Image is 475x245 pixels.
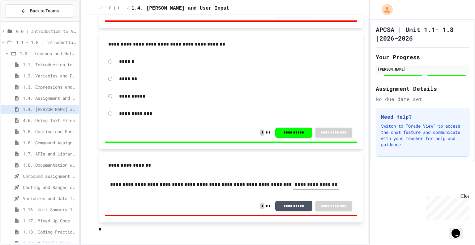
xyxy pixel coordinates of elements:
[30,8,59,14] span: Back to Teams
[105,6,124,11] span: 1.0 | Lessons and Notes
[131,5,229,12] span: 1.4. [PERSON_NAME] and User Input
[127,6,129,11] span: /
[23,139,76,146] span: 1.6. Compound Assignment Operators
[378,66,468,72] div: [PERSON_NAME]
[23,61,76,68] span: 1.1. Introduction to Algorithms, Programming, and Compilers
[23,229,76,235] span: 1.18. Coding Practice 1a (1.1-1.6)
[23,217,76,224] span: 1.17. Mixed Up Code Practice 1.1-1.6
[23,72,76,79] span: 1.2. Variables and Data Types
[375,2,394,17] div: My Account
[23,151,76,157] span: 1.7. APIs and Libraries
[376,25,469,42] h1: APCSA | Unit 1.1- 1.8 |2026-2026
[376,84,469,93] h2: Assignment Details
[376,53,469,61] h2: Your Progress
[381,123,464,148] p: Switch to "Grade View" to access the chat feature and communicate with your teacher for help and ...
[449,220,469,239] iframe: chat widget
[23,95,76,101] span: 1.4. Assignment and Input
[23,84,76,90] span: 1.3. Expressions and Output [New]
[23,106,76,112] span: 1.4. [PERSON_NAME] and User Input
[91,6,98,11] span: ...
[16,28,76,34] span: 0.0 | Introduction to APCSA
[20,50,76,57] span: 1.0 | Lessons and Notes
[23,195,76,202] span: Variables and Data Types - Quiz
[23,117,76,124] span: 4.6. Using Text Files
[23,162,76,168] span: 1.8. Documentation with Comments and Preconditions
[376,95,469,103] div: No due date set
[23,206,76,213] span: 1.16. Unit Summary 1a (1.1-1.6)
[100,6,102,11] span: /
[6,4,74,18] button: Back to Teams
[16,39,76,46] span: 1.1 - 1.8 | Introduction to Java
[23,184,76,190] span: Casting and Ranges of variables - Quiz
[2,2,43,39] div: Chat with us now!Close
[381,113,464,120] h3: Need Help?
[23,128,76,135] span: 1.5. Casting and Ranges of Values
[23,173,76,179] span: Compound assignment operators - Quiz
[424,193,469,220] iframe: chat widget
